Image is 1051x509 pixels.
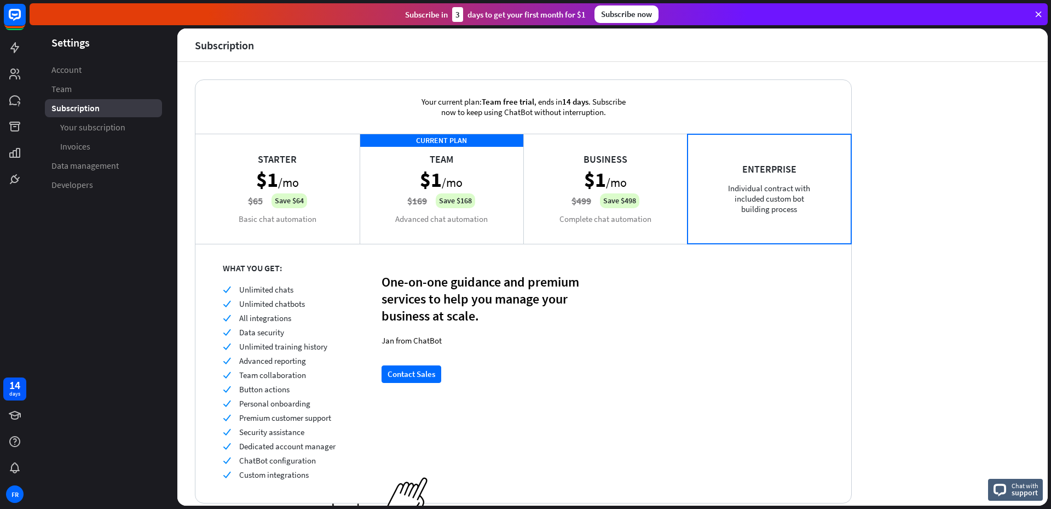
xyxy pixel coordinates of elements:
span: Team free trial [482,96,534,107]
span: Unlimited chatbots [239,299,305,309]
a: Developers [45,176,162,194]
span: Your subscription [60,122,125,133]
span: Team [51,83,72,95]
i: check [223,300,231,308]
span: Developers [51,179,93,191]
div: Subscribe now [594,5,659,23]
span: Security assistance [239,427,304,437]
i: check [223,456,231,465]
button: Open LiveChat chat widget [9,4,42,37]
div: 3 [452,7,463,22]
button: Contact Sales [382,365,441,383]
span: Invoices [60,141,90,152]
header: Settings [30,35,177,50]
div: days [9,390,20,398]
span: Custom integrations [239,470,309,480]
span: Subscription [51,102,100,114]
span: Personal onboarding [239,398,310,409]
i: check [223,371,231,379]
div: FR [6,485,24,503]
i: check [223,385,231,393]
i: check [223,442,231,450]
span: Premium customer support [239,413,331,423]
span: Team collaboration [239,370,306,380]
a: Data management [45,157,162,175]
span: Account [51,64,82,76]
span: Button actions [239,384,290,394]
span: Data management [51,160,119,171]
i: check [223,314,231,322]
div: Jan from ChatBot [382,335,584,346]
div: Subscription [195,39,254,52]
span: 14 days [562,96,588,107]
span: Advanced reporting [239,356,306,366]
a: Invoices [45,138,162,156]
a: 14 days [3,378,26,401]
i: check [223,471,231,479]
span: Chat with [1012,481,1038,491]
i: check [223,357,231,365]
span: All integrations [239,313,291,323]
i: check [223,328,231,336]
a: Account [45,61,162,79]
a: Your subscription [45,118,162,136]
span: support [1012,488,1038,497]
i: check [223,399,231,408]
a: Team [45,80,162,98]
div: WHAT YOU GET: [223,262,382,273]
div: Your current plan: , ends in . Subscribe now to keep using ChatBot without interruption. [406,80,641,134]
div: One-on-one guidance and premium services to help you manage your business at scale. [382,273,584,324]
span: ChatBot configuration [239,455,316,466]
i: check [223,342,231,351]
div: Subscribe in days to get your first month for $1 [405,7,586,22]
i: check [223,428,231,436]
span: Unlimited chats [239,284,293,295]
i: check [223,414,231,422]
span: Unlimited training history [239,341,327,352]
span: Dedicated account manager [239,441,336,451]
span: Data security [239,327,284,338]
div: 14 [9,380,20,390]
i: check [223,285,231,294]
